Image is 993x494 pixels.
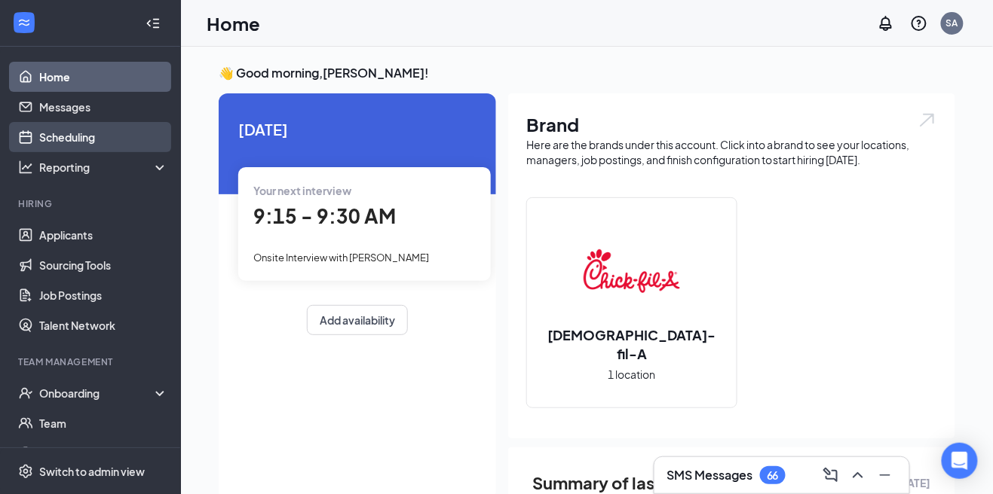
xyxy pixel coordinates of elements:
div: Open Intercom Messenger [942,443,978,479]
a: Scheduling [39,122,168,152]
h3: SMS Messages [667,467,752,483]
span: [DATE] [238,117,477,141]
a: Messages [39,92,168,122]
a: Job Postings [39,280,168,310]
div: 66 [767,469,779,482]
h1: Brand [526,111,937,137]
div: SA [946,17,958,29]
div: Here are the brands under this account. Click into a brand to see your locations, managers, job p... [526,137,937,167]
svg: Settings [18,464,33,479]
a: Applicants [39,220,168,250]
span: Your next interview [253,184,351,197]
div: Onboarding [39,386,155,401]
svg: QuestionInfo [910,14,928,32]
svg: ChevronUp [849,466,867,484]
button: Minimize [873,463,897,487]
svg: Collapse [146,16,161,31]
h3: 👋 Good morning, [PERSON_NAME] ! [219,65,955,81]
div: Reporting [39,160,169,175]
h2: [DEMOGRAPHIC_DATA]-fil-A [527,325,737,363]
button: ComposeMessage [819,463,843,487]
div: Switch to admin view [39,464,145,479]
svg: Notifications [877,14,895,32]
svg: UserCheck [18,386,33,401]
a: Sourcing Tools [39,250,168,280]
svg: Minimize [876,466,894,484]
svg: ComposeMessage [822,466,840,484]
span: 1 location [608,366,656,383]
h1: Home [207,11,260,36]
img: open.6027fd2a22e1237b5b06.svg [918,111,937,129]
svg: Analysis [18,160,33,175]
div: Hiring [18,197,165,210]
a: Home [39,62,168,92]
a: Talent Network [39,310,168,340]
span: 9:15 - 9:30 AM [253,203,396,228]
button: Add availability [307,305,408,335]
button: ChevronUp [846,463,870,487]
svg: WorkstreamLogo [17,15,32,30]
a: Team [39,408,168,438]
div: Team Management [18,355,165,368]
a: Documents [39,438,168,468]
img: Chick-fil-A [584,223,680,319]
span: Onsite Interview with [PERSON_NAME] [253,252,429,264]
